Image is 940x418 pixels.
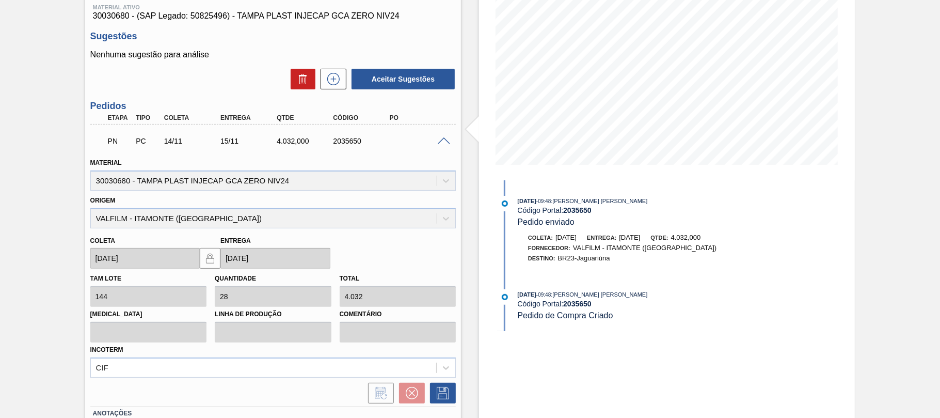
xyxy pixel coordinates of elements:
[394,383,425,404] div: Cancelar pedido
[215,307,331,322] label: Linha de Produção
[536,198,551,204] span: - 09:48
[502,200,508,207] img: atual
[563,206,592,214] strong: 2035650
[220,248,330,269] input: dd/mm/yyyy
[555,234,577,241] span: [DATE]
[90,307,206,322] label: [MEDICAL_DATA]
[518,218,575,226] span: Pedido enviado
[133,114,162,121] div: Tipo
[363,383,394,404] div: Informar alteração no pedido
[90,197,116,204] label: Origem
[352,69,455,89] button: Aceitar Sugestões
[551,291,647,298] span: : [PERSON_NAME] [PERSON_NAME]
[90,237,115,244] label: Coleta
[93,4,453,10] span: Material ativo
[587,235,616,241] span: Entrega:
[220,237,251,244] label: Entrega
[90,101,456,112] h3: Pedidos
[133,137,162,145] div: Pedido de Compra
[274,137,337,145] div: 4.032,000
[218,114,281,121] div: Entrega
[551,198,647,204] span: : [PERSON_NAME] [PERSON_NAME]
[650,235,668,241] span: Qtde:
[619,234,640,241] span: [DATE]
[105,114,134,121] div: Etapa
[573,244,717,252] span: VALFILM - ITAMONTE ([GEOGRAPHIC_DATA])
[162,114,225,121] div: Coleta
[90,346,123,353] label: Incoterm
[315,69,346,89] div: Nova sugestão
[162,137,225,145] div: 14/11/2025
[108,137,132,145] p: PN
[518,291,536,298] span: [DATE]
[563,300,592,308] strong: 2035650
[536,292,551,298] span: - 09:48
[558,254,610,262] span: BR23-Jaguariúna
[340,275,360,282] label: Total
[218,137,281,145] div: 15/11/2025
[518,198,536,204] span: [DATE]
[518,300,763,308] div: Código Portal:
[90,275,121,282] label: Tam lote
[274,114,337,121] div: Qtde
[528,235,553,241] span: Coleta:
[90,159,122,166] label: Material
[90,248,200,269] input: dd/mm/yyyy
[340,307,456,322] label: Comentário
[518,311,613,320] span: Pedido de Compra Criado
[528,255,555,261] span: Destino:
[215,275,256,282] label: Quantidade
[93,11,453,21] span: 30030680 - (SAP Legado: 50825496) - TAMPA PLAST INJECAP GCA ZERO NIV24
[671,234,701,241] span: 4.032,000
[387,114,450,121] div: PO
[502,294,508,300] img: atual
[204,252,216,265] img: locked
[330,137,393,145] div: 2035650
[425,383,456,404] div: Salvar Pedido
[528,245,570,251] span: Fornecedor:
[518,206,763,214] div: Código Portal:
[330,114,393,121] div: Código
[200,248,220,269] button: locked
[90,50,456,59] p: Nenhuma sugestão para análise
[105,130,134,152] div: Pedido em Negociação
[90,31,456,42] h3: Sugestões
[285,69,315,89] div: Excluir Sugestões
[96,363,108,372] div: CIF
[346,68,456,90] div: Aceitar Sugestões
